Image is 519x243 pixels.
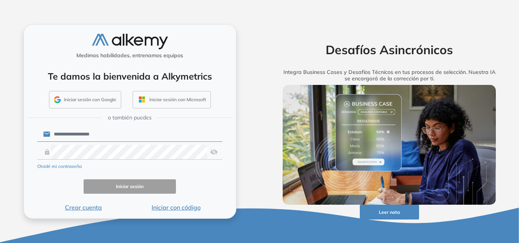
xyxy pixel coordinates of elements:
img: logo-alkemy [92,34,168,49]
button: Leer nota [360,205,419,219]
button: Iniciar sesión con Google [49,91,121,108]
button: Iniciar sesión [84,179,176,194]
h5: Integra Business Cases y Desafíos Técnicos en tus procesos de selección. Nuestra IA se encargará ... [271,69,508,82]
img: GMAIL_ICON [54,96,61,103]
img: img-more-info [283,85,496,205]
h4: Te damos la bienvenida a Alkymetrics [34,71,226,82]
img: asd [210,145,218,159]
button: Iniciar con código [130,203,222,212]
img: OUTLOOK_ICON [138,95,146,104]
h5: Medimos habilidades, entrenamos equipos [27,52,233,59]
button: Iniciar sesión con Microsoft [133,91,211,108]
span: o también puedes [108,114,152,122]
button: Crear cuenta [37,203,130,212]
h2: Desafíos Asincrónicos [271,42,508,57]
div: Widget de chat [382,155,519,243]
iframe: Chat Widget [382,155,519,243]
button: Olvidé mi contraseña [37,163,82,170]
